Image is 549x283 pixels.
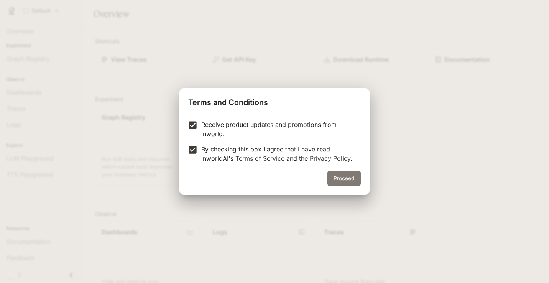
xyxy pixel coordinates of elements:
[327,171,361,186] button: Proceed
[310,155,350,162] a: Privacy Policy
[235,155,284,162] a: Terms of Service
[201,145,355,163] p: By checking this box I agree that I have read InworldAI's and the .
[179,88,370,114] h2: Terms and Conditions
[201,120,355,138] p: Receive product updates and promotions from Inworld.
